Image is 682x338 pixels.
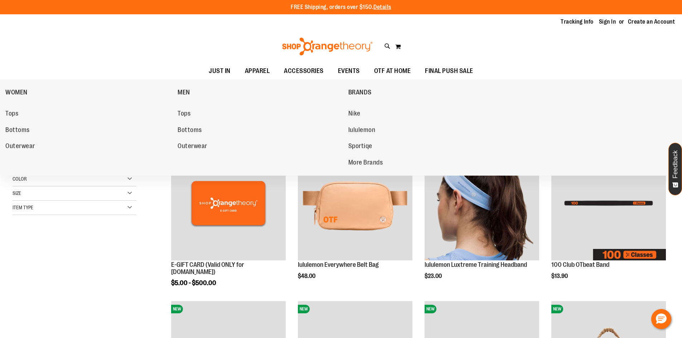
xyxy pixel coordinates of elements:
a: Sign In [599,18,616,26]
button: Hello, have a question? Let’s chat. [651,309,671,329]
a: Image of 100 Club OTbeat BandNEW [551,146,666,261]
span: JUST IN [209,63,231,79]
span: BRANDS [348,89,372,98]
a: lululemon Everywhere Belt Bag NEW [298,146,412,261]
span: WOMEN [5,89,28,98]
a: Tracking Info [561,18,594,26]
span: $48.00 [298,273,316,279]
a: BRANDS [348,83,517,102]
a: E-GIFT CARD (Valid ONLY for ShopOrangetheory.com)NEW [171,146,286,261]
span: Outerwear [5,142,35,151]
div: product [168,142,289,304]
a: lululemon Everywhere Belt Bag [298,261,379,268]
span: Bottoms [5,126,30,135]
span: $13.90 [551,273,569,279]
p: FREE Shipping, orders over $150. [291,3,391,11]
img: lululemon Everywhere Belt Bag [298,146,412,260]
span: Tops [5,110,18,119]
span: ACCESSORIES [284,63,324,79]
a: lululemon Luxtreme Training Headband [425,261,527,268]
img: Shop Orangetheory [281,38,374,55]
a: MEN [178,83,344,102]
div: product [548,142,669,294]
button: Feedback - Show survey [668,143,682,195]
a: OTF AT HOME [367,63,418,79]
span: $5.00 - $500.00 [171,279,216,286]
span: lululemon [348,126,376,135]
span: Color [13,176,27,182]
img: E-GIFT CARD (Valid ONLY for ShopOrangetheory.com) [171,146,286,260]
span: EVENTS [338,63,360,79]
span: MEN [178,89,190,98]
span: Item Type [13,205,33,210]
span: NEW [551,305,563,313]
a: WOMEN [5,83,174,102]
span: Nike [348,110,361,119]
span: Feedback [672,150,679,178]
span: Size [13,190,21,196]
a: JUST IN [202,63,238,79]
div: product [421,142,543,298]
a: 100 Club OTbeat Band [551,261,609,268]
span: Bottoms [178,126,202,135]
span: OTF AT HOME [374,63,411,79]
a: APPAREL [238,63,277,79]
a: Details [373,4,391,10]
span: More Brands [348,159,383,168]
a: lululemon Luxtreme Training HeadbandNEW [425,146,539,261]
a: Create an Account [628,18,675,26]
span: Tops [178,110,190,119]
a: E-GIFT CARD (Valid ONLY for [DOMAIN_NAME]) [171,261,244,275]
span: APPAREL [245,63,270,79]
span: NEW [171,305,183,313]
span: NEW [425,305,436,313]
a: EVENTS [331,63,367,79]
div: product [294,142,416,298]
img: Image of 100 Club OTbeat Band [551,146,666,260]
img: lululemon Luxtreme Training Headband [425,146,539,260]
span: Outerwear [178,142,207,151]
span: Sportiqe [348,142,372,151]
span: $23.00 [425,273,443,279]
a: FINAL PUSH SALE [418,63,480,79]
a: ACCESSORIES [277,63,331,79]
span: NEW [298,305,310,313]
span: FINAL PUSH SALE [425,63,473,79]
